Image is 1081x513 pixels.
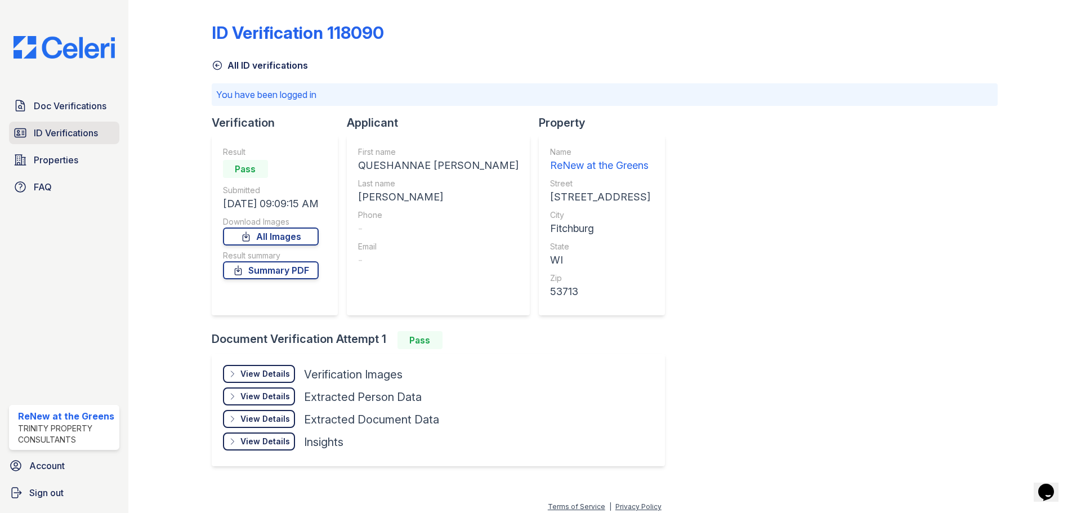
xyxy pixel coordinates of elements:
a: Privacy Policy [615,502,662,511]
div: Document Verification Attempt 1 [212,331,674,349]
a: Account [5,454,124,477]
div: | [609,502,611,511]
p: You have been logged in [216,88,993,101]
div: City [550,209,650,221]
div: First name [358,146,519,158]
div: Property [539,115,674,131]
div: ID Verification 118090 [212,23,384,43]
div: Trinity Property Consultants [18,423,115,445]
div: Zip [550,273,650,284]
div: - [358,221,519,237]
div: View Details [240,436,290,447]
div: View Details [240,391,290,402]
div: Email [358,241,519,252]
div: Extracted Document Data [304,412,439,427]
div: Last name [358,178,519,189]
div: Insights [304,434,343,450]
a: Name ReNew at the Greens [550,146,650,173]
a: Doc Verifications [9,95,119,117]
div: Pass [223,160,268,178]
a: Properties [9,149,119,171]
div: Verification Images [304,367,403,382]
a: FAQ [9,176,119,198]
div: Street [550,178,650,189]
div: [STREET_ADDRESS] [550,189,650,205]
div: Phone [358,209,519,221]
div: [DATE] 09:09:15 AM [223,196,319,212]
div: ReNew at the Greens [18,409,115,423]
a: Summary PDF [223,261,319,279]
div: Fitchburg [550,221,650,237]
span: Properties [34,153,78,167]
div: 53713 [550,284,650,300]
div: [PERSON_NAME] [358,189,519,205]
a: Terms of Service [548,502,605,511]
div: View Details [240,368,290,380]
div: Result [223,146,319,158]
div: Result summary [223,250,319,261]
div: Name [550,146,650,158]
div: Extracted Person Data [304,389,422,405]
div: Applicant [347,115,539,131]
div: State [550,241,650,252]
a: ID Verifications [9,122,119,144]
div: ReNew at the Greens [550,158,650,173]
iframe: chat widget [1034,468,1070,502]
div: - [358,252,519,268]
div: QUESHANNAE [PERSON_NAME] [358,158,519,173]
a: All ID verifications [212,59,308,72]
div: View Details [240,413,290,425]
img: CE_Logo_Blue-a8612792a0a2168367f1c8372b55b34899dd931a85d93a1a3d3e32e68fde9ad4.png [5,36,124,59]
div: Submitted [223,185,319,196]
div: Pass [397,331,443,349]
span: ID Verifications [34,126,98,140]
a: Sign out [5,481,124,504]
span: Account [29,459,65,472]
div: WI [550,252,650,268]
div: Verification [212,115,347,131]
span: Sign out [29,486,64,499]
a: All Images [223,227,319,246]
span: Doc Verifications [34,99,106,113]
div: Download Images [223,216,319,227]
span: FAQ [34,180,52,194]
